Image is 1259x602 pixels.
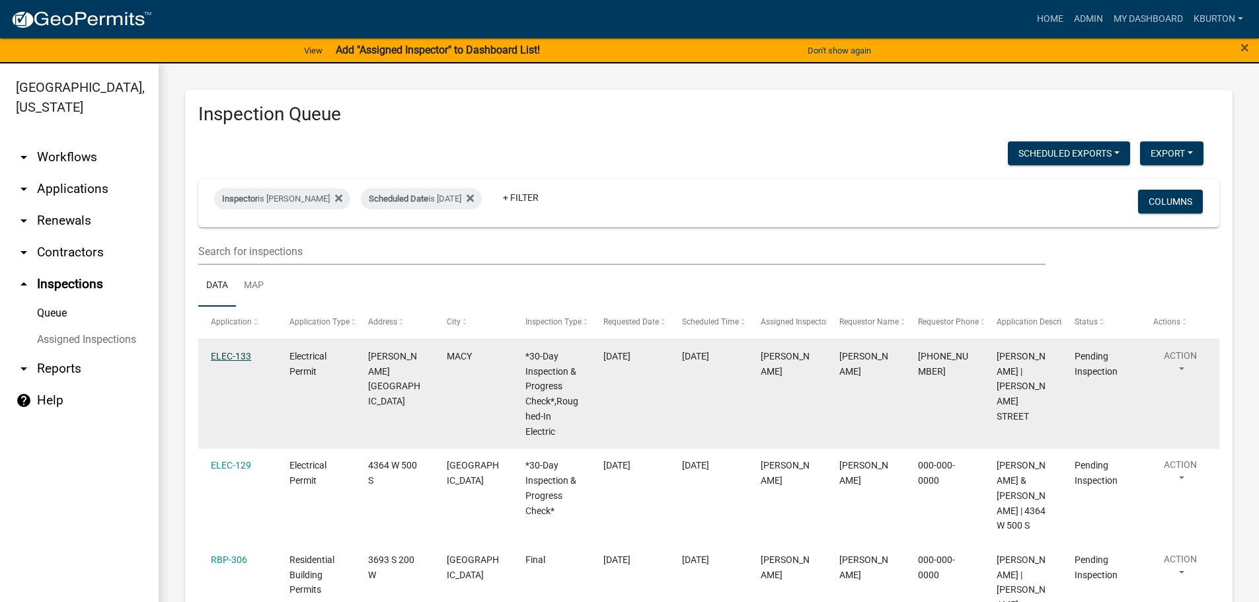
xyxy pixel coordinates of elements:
[525,317,582,326] span: Inspection Type
[434,307,513,338] datatable-header-cell: City
[289,317,350,326] span: Application Type
[997,460,1046,531] span: McDonald, Michael M & Heidi | 4364 W 500 S
[16,181,32,197] i: arrow_drop_down
[512,307,591,338] datatable-header-cell: Inspection Type
[1153,349,1207,382] button: Action
[603,351,630,361] span: 10/07/2024
[289,460,326,486] span: Electrical Permit
[222,194,258,204] span: Inspector
[603,460,630,470] span: 10/03/2024
[827,307,905,338] datatable-header-cell: Requestor Name
[603,317,659,326] span: Requested Date
[839,317,899,326] span: Requestor Name
[839,351,888,377] span: Cathy Young
[289,554,334,595] span: Residential Building Permits
[669,307,748,338] datatable-header-cell: Scheduled Time
[997,317,1080,326] span: Application Description
[289,351,326,377] span: Electrical Permit
[603,554,630,565] span: 04/09/2025
[1008,141,1130,165] button: Scheduled Exports
[447,351,472,361] span: MACY
[1075,554,1118,580] span: Pending Inspection
[997,351,1046,422] span: Young, Cathy | MCKEE STREET
[839,554,888,580] span: ellison wolfe
[1188,7,1248,32] a: kburton
[1069,7,1108,32] a: Admin
[761,554,810,580] span: Kenny Burton
[802,40,876,61] button: Don't show again
[198,103,1219,126] h3: Inspection Queue
[368,460,417,486] span: 4364 W 500 S
[761,351,810,377] span: Kenny Burton
[1075,460,1118,486] span: Pending Inspection
[918,317,979,326] span: Requestor Phone
[682,349,735,364] div: [DATE]
[1240,40,1249,56] button: Close
[447,460,499,486] span: Peru
[277,307,356,338] datatable-header-cell: Application Type
[839,460,888,486] span: Kenny Burton
[1153,317,1180,326] span: Actions
[16,213,32,229] i: arrow_drop_down
[1138,190,1203,213] button: Columns
[591,307,669,338] datatable-header-cell: Requested Date
[16,276,32,292] i: arrow_drop_up
[356,307,434,338] datatable-header-cell: Address
[198,238,1046,265] input: Search for inspections
[369,194,428,204] span: Scheduled Date
[1108,7,1188,32] a: My Dashboard
[1140,141,1203,165] button: Export
[211,317,252,326] span: Application
[211,460,251,470] a: ELEC-129
[198,265,236,307] a: Data
[761,460,810,486] span: Kenny Burton
[525,460,576,515] span: *30-Day Inspection & Progress Check*
[16,361,32,377] i: arrow_drop_down
[336,44,540,56] strong: Add "Assigned Inspector" to Dashboard List!
[1153,458,1207,491] button: Action
[918,351,968,377] span: 765-434-7711
[1240,38,1249,57] span: ×
[198,307,277,338] datatable-header-cell: Application
[983,307,1062,338] datatable-header-cell: Application Description
[1062,307,1141,338] datatable-header-cell: Status
[682,317,739,326] span: Scheduled Time
[682,458,735,473] div: [DATE]
[16,149,32,165] i: arrow_drop_down
[1075,351,1118,377] span: Pending Inspection
[447,317,461,326] span: City
[236,265,272,307] a: Map
[918,460,955,486] span: 000-000-0000
[368,351,420,406] span: MCKEE STREET
[525,351,578,437] span: *30-Day Inspection & Progress Check*,Roughed-In Electric
[905,307,984,338] datatable-header-cell: Requestor Phone
[1141,307,1219,338] datatable-header-cell: Actions
[748,307,827,338] datatable-header-cell: Assigned Inspector
[16,393,32,408] i: help
[299,40,328,61] a: View
[525,554,545,565] span: Final
[368,317,397,326] span: Address
[361,188,482,209] div: is [DATE]
[368,554,414,580] span: 3693 S 200 W
[1032,7,1069,32] a: Home
[1153,552,1207,585] button: Action
[211,351,251,361] a: ELEC-133
[1075,317,1098,326] span: Status
[761,317,829,326] span: Assigned Inspector
[211,554,247,565] a: RBP-306
[492,186,549,209] a: + Filter
[918,554,955,580] span: 000-000-0000
[682,552,735,568] div: [DATE]
[214,188,350,209] div: is [PERSON_NAME]
[16,245,32,260] i: arrow_drop_down
[447,554,499,580] span: PERU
